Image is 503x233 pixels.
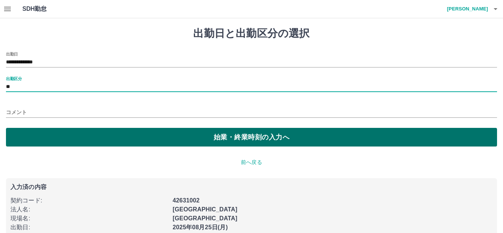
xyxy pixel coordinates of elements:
[173,215,238,221] b: [GEOGRAPHIC_DATA]
[6,27,497,40] h1: 出勤日と出勤区分の選択
[173,197,199,204] b: 42631002
[173,224,228,230] b: 2025年08月25日(月)
[6,158,497,166] p: 前へ戻る
[10,205,168,214] p: 法人名 :
[10,223,168,232] p: 出勤日 :
[10,214,168,223] p: 現場名 :
[6,76,22,81] label: 出勤区分
[10,196,168,205] p: 契約コード :
[6,51,18,57] label: 出勤日
[173,206,238,212] b: [GEOGRAPHIC_DATA]
[6,128,497,147] button: 始業・終業時刻の入力へ
[10,184,493,190] p: 入力済の内容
